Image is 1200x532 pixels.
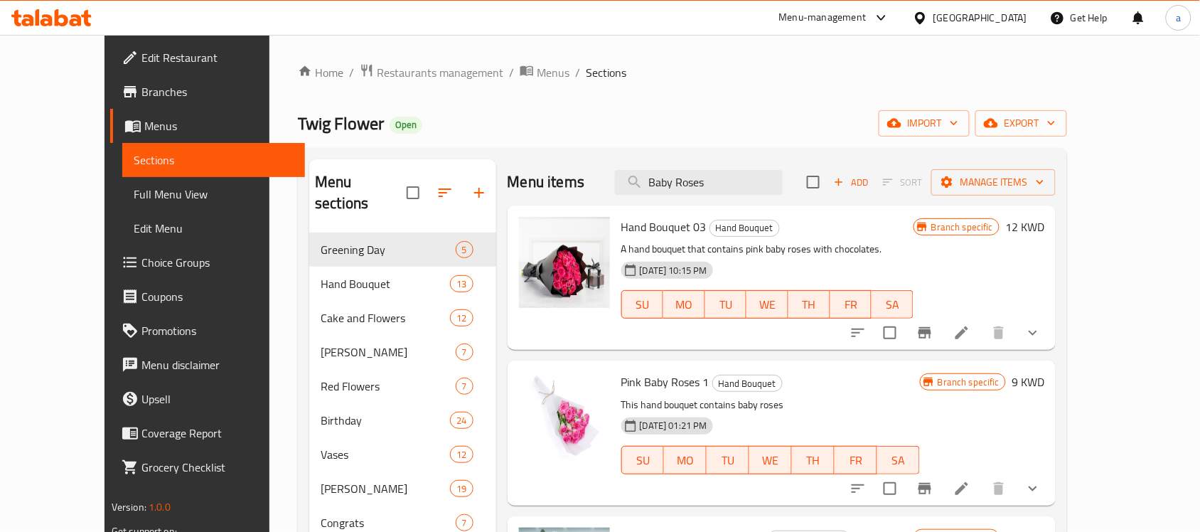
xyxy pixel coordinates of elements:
span: Pink Baby Roses 1 [621,371,709,393]
a: Menus [520,63,569,82]
span: Restaurants management [377,64,503,81]
a: Sections [122,143,305,177]
button: import [879,110,970,137]
span: Coverage Report [141,425,294,442]
span: Select to update [875,474,905,504]
a: Coupons [110,280,305,314]
button: Add section [462,176,496,210]
div: Eidkum mubarak [321,344,455,361]
img: Hand Bouquet 03 [519,217,610,308]
span: MO [669,294,700,315]
span: 12 [451,312,472,325]
li: / [509,64,514,81]
div: [PERSON_NAME]19 [309,472,496,506]
h6: 9 KWD [1012,372,1044,392]
h6: 12 KWD [1005,217,1044,237]
span: TH [798,450,829,471]
button: FR [835,446,877,474]
button: SU [621,446,665,474]
span: Open [390,119,422,131]
a: Edit Restaurant [110,41,305,75]
a: Edit menu item [953,480,970,497]
div: Open [390,117,422,134]
span: 5 [456,243,473,257]
span: Hand Bouquet [713,376,782,392]
div: Congrats [321,514,455,531]
div: items [456,514,473,531]
button: export [975,110,1067,137]
button: Manage items [931,169,1056,196]
div: Hand Bouquet [709,220,780,237]
div: Hand Bouquet [321,275,450,292]
a: Menus [110,109,305,143]
button: SA [872,290,914,319]
a: Menu disclaimer [110,348,305,382]
div: items [456,344,473,361]
button: sort-choices [841,316,875,350]
span: Vases [321,446,450,463]
span: Add [832,174,870,191]
span: SU [628,294,658,315]
span: Greening Day [321,241,455,258]
span: Branches [141,83,294,100]
span: import [890,115,958,132]
span: WE [752,294,783,315]
li: / [349,64,354,81]
div: Red Flowers7 [309,369,496,403]
div: items [456,378,473,395]
div: items [450,446,473,463]
div: Hand Bouquet13 [309,267,496,301]
svg: Show Choices [1024,480,1041,497]
span: Sections [134,151,294,169]
div: items [456,241,473,258]
span: Menu disclaimer [141,356,294,373]
div: Menu-management [779,9,867,26]
span: [DATE] 10:15 PM [634,264,713,277]
span: 24 [451,414,472,427]
span: Twig Flower [298,107,384,139]
span: TH [794,294,825,315]
span: Choice Groups [141,254,294,271]
div: Birthday24 [309,403,496,437]
div: items [450,412,473,429]
a: Edit menu item [953,324,970,341]
span: TU [712,450,744,471]
span: Menus [537,64,569,81]
p: This hand bouquet contains baby roses [621,396,920,414]
button: TU [705,290,747,319]
a: Home [298,64,343,81]
span: Menus [144,117,294,134]
h2: Menu sections [315,171,407,214]
button: delete [982,316,1016,350]
button: SA [877,446,920,474]
button: WE [749,446,792,474]
span: Full Menu View [134,186,294,203]
button: TH [788,290,830,319]
div: Bento Cake [321,480,450,497]
span: 7 [456,380,473,393]
span: Select section [798,167,828,197]
span: Birthday [321,412,450,429]
span: Coupons [141,288,294,305]
span: Hand Bouquet 03 [621,216,707,238]
button: MO [663,290,705,319]
div: items [450,275,473,292]
div: Hand Bouquet [712,375,783,392]
nav: breadcrumb [298,63,1067,82]
a: Coverage Report [110,416,305,450]
a: Choice Groups [110,245,305,280]
input: search [615,170,783,195]
div: Red Flowers [321,378,455,395]
button: Branch-specific-item [908,472,942,506]
span: Hand Bouquet [710,220,779,236]
div: Greening Day5 [309,233,496,267]
button: sort-choices [841,472,875,506]
button: Branch-specific-item [908,316,942,350]
img: Pink Baby Roses 1 [519,372,610,463]
span: export [987,115,1056,132]
div: Cake and Flowers12 [309,301,496,335]
div: Vases12 [309,437,496,472]
span: Manage items [943,174,1044,191]
a: Grocery Checklist [110,450,305,484]
span: Select all sections [398,178,428,208]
